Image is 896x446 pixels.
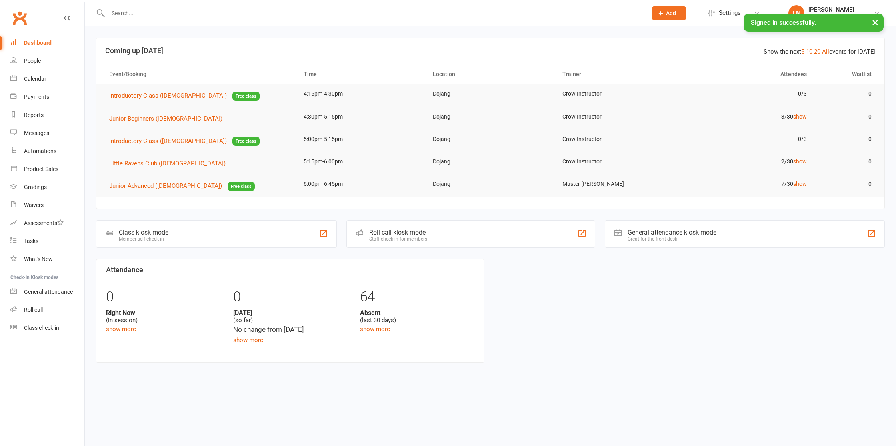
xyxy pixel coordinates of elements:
[119,236,168,242] div: Member self check-in
[652,6,686,20] button: Add
[10,196,84,214] a: Waivers
[24,40,52,46] div: Dashboard
[369,236,427,242] div: Staff check-in for members
[24,220,64,226] div: Assessments
[793,113,807,120] a: show
[808,6,854,13] div: [PERSON_NAME]
[109,92,227,99] span: Introductory Class ([DEMOGRAPHIC_DATA])
[426,107,555,126] td: Dojang
[360,285,474,309] div: 64
[555,84,685,103] td: Crow Instructor
[106,285,221,309] div: 0
[232,137,260,146] span: Free class
[10,160,84,178] a: Product Sales
[628,236,716,242] div: Great for the front desk
[10,88,84,106] a: Payments
[814,175,879,193] td: 0
[296,84,426,103] td: 4:15pm-4:30pm
[360,325,390,333] a: show more
[10,70,84,88] a: Calendar
[10,178,84,196] a: Gradings
[296,64,426,84] th: Time
[684,64,814,84] th: Attendees
[296,130,426,149] td: 5:00pm-5:15pm
[10,8,30,28] a: Clubworx
[822,48,829,55] a: All
[24,148,56,154] div: Automations
[109,136,260,146] button: Introductory Class ([DEMOGRAPHIC_DATA])Free class
[106,309,221,317] strong: Right Now
[751,19,816,26] span: Signed in successfully.
[233,336,263,344] a: show more
[801,48,804,55] a: 5
[806,48,812,55] a: 10
[814,84,879,103] td: 0
[24,289,73,295] div: General attendance
[24,202,44,208] div: Waivers
[10,319,84,337] a: Class kiosk mode
[426,84,555,103] td: Dojang
[793,181,807,187] a: show
[555,175,685,193] td: Master [PERSON_NAME]
[814,107,879,126] td: 0
[10,52,84,70] a: People
[109,114,228,123] button: Junior Beginners ([DEMOGRAPHIC_DATA])
[684,130,814,149] td: 0/3
[106,309,221,324] div: (in session)
[360,309,474,324] div: (last 30 days)
[105,47,876,55] h3: Coming up [DATE]
[788,5,804,21] div: LN
[109,137,227,145] span: Introductory Class ([DEMOGRAPHIC_DATA])
[555,64,685,84] th: Trainer
[684,107,814,126] td: 3/30
[233,324,348,335] div: No change from [DATE]
[555,107,685,126] td: Crow Instructor
[684,175,814,193] td: 7/30
[426,130,555,149] td: Dojang
[233,285,348,309] div: 0
[106,266,474,274] h3: Attendance
[426,152,555,171] td: Dojang
[296,107,426,126] td: 4:30pm-5:15pm
[793,158,807,165] a: show
[24,325,59,331] div: Class check-in
[109,181,255,191] button: Junior Advanced ([DEMOGRAPHIC_DATA])Free class
[102,64,296,84] th: Event/Booking
[119,229,168,236] div: Class kiosk mode
[369,229,427,236] div: Roll call kiosk mode
[555,130,685,149] td: Crow Instructor
[296,175,426,193] td: 6:00pm-6:45pm
[24,166,58,172] div: Product Sales
[666,10,676,16] span: Add
[10,250,84,268] a: What's New
[109,160,226,167] span: Little Ravens Club ([DEMOGRAPHIC_DATA])
[814,64,879,84] th: Waitlist
[426,175,555,193] td: Dojang
[106,325,136,333] a: show more
[360,309,474,317] strong: Absent
[684,152,814,171] td: 2/30
[10,106,84,124] a: Reports
[10,283,84,301] a: General attendance kiosk mode
[24,256,53,262] div: What's New
[109,159,231,168] button: Little Ravens Club ([DEMOGRAPHIC_DATA])
[808,13,854,20] div: Crow Martial Arts
[109,182,222,189] span: Junior Advanced ([DEMOGRAPHIC_DATA])
[814,152,879,171] td: 0
[10,232,84,250] a: Tasks
[106,8,642,19] input: Search...
[24,112,44,118] div: Reports
[10,124,84,142] a: Messages
[109,115,222,122] span: Junior Beginners ([DEMOGRAPHIC_DATA])
[233,309,348,324] div: (so far)
[10,142,84,160] a: Automations
[228,182,255,191] span: Free class
[10,214,84,232] a: Assessments
[109,91,260,101] button: Introductory Class ([DEMOGRAPHIC_DATA])Free class
[814,130,879,149] td: 0
[24,94,49,100] div: Payments
[10,301,84,319] a: Roll call
[233,309,348,317] strong: [DATE]
[296,152,426,171] td: 5:15pm-6:00pm
[24,130,49,136] div: Messages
